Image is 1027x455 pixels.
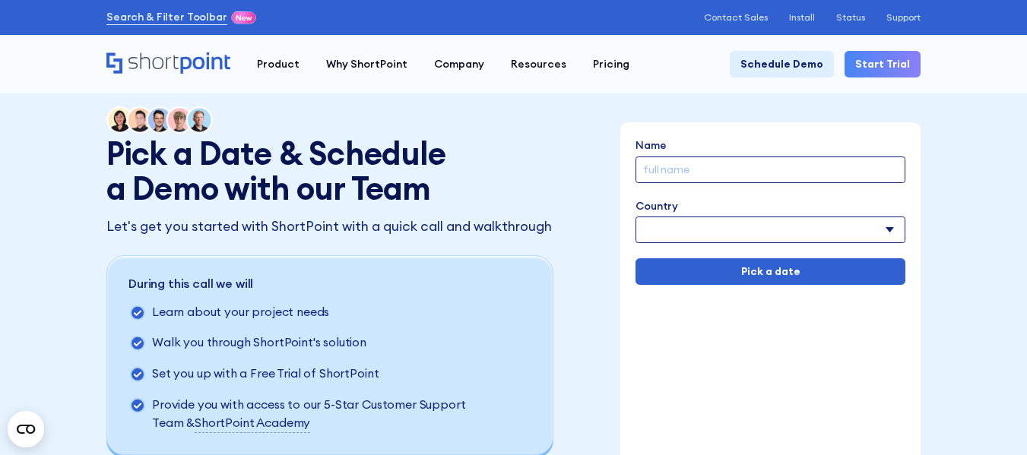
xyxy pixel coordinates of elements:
[886,12,921,23] a: Support
[497,51,579,77] a: Resources
[434,56,484,72] div: Company
[789,12,815,23] a: Install
[152,333,366,354] p: Walk you through ShortPoint's solution
[511,56,566,72] div: Resources
[636,258,905,285] input: Pick a date
[243,51,312,77] a: Product
[636,137,905,285] form: Demo Form
[152,396,489,432] p: Provide you with access to our 5-Star Customer Support Team &
[128,275,489,293] p: During this call we will
[730,51,834,77] a: Schedule Demo
[106,136,458,206] h1: Pick a Date & Schedule a Demo with our Team
[951,382,1027,455] div: Виджет чата
[106,9,227,25] a: Search & Filter Toolbar
[636,156,905,183] input: full name
[836,12,865,23] a: Status
[8,411,44,447] button: Open CMP widget
[951,382,1027,455] iframe: Chat Widget
[636,198,905,214] label: Country
[106,52,230,75] a: Home
[152,303,329,323] p: Learn about your project needs
[704,12,768,23] a: Contact Sales
[312,51,420,77] a: Why ShortPoint
[326,56,407,72] div: Why ShortPoint
[106,216,556,236] p: Let's get you started with ShortPoint with a quick call and walkthrough
[195,414,310,433] a: ShortPoint Academy
[845,51,921,77] a: Start Trial
[257,56,300,72] div: Product
[579,51,642,77] a: Pricing
[420,51,497,77] a: Company
[152,365,379,385] p: Set you up with a Free Trial of ShortPoint
[636,137,905,153] label: Name
[593,56,629,72] div: Pricing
